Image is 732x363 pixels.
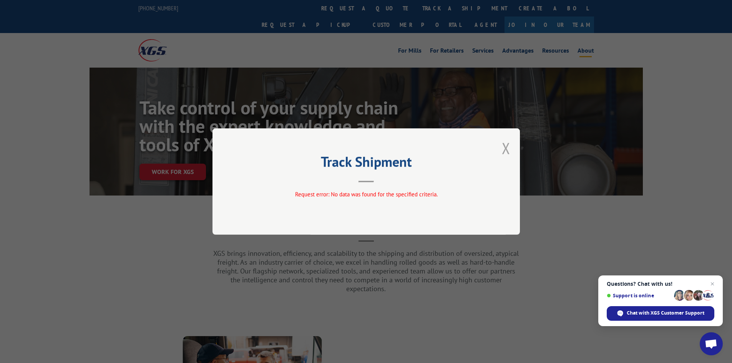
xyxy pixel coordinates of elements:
[607,306,714,321] div: Chat with XGS Customer Support
[295,191,437,198] span: Request error: No data was found for the specified criteria.
[708,279,717,288] span: Close chat
[627,310,704,317] span: Chat with XGS Customer Support
[607,281,714,287] span: Questions? Chat with us!
[700,332,723,355] div: Open chat
[251,156,481,171] h2: Track Shipment
[502,138,510,158] button: Close modal
[607,293,671,298] span: Support is online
